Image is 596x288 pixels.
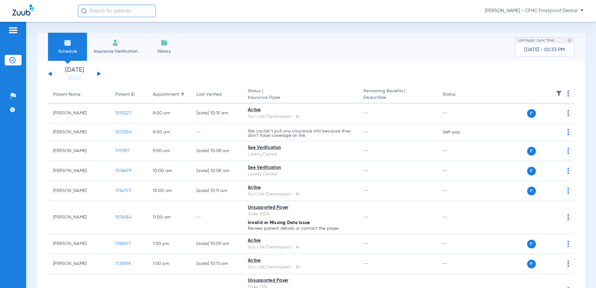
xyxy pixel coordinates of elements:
span: P [527,187,536,195]
div: Slide 100% [248,211,353,218]
div: Sun Life/Dentaquest - AI [248,113,353,120]
img: group-dot-blue.svg [567,129,569,135]
span: 1133098 [115,262,131,266]
td: [PERSON_NAME] [48,161,110,181]
span: Invalid or Missing Data Issue [248,221,310,225]
img: Zuub Logo [12,5,34,16]
td: -- [438,234,480,254]
div: Last Verified [196,91,238,98]
div: Unsupported Payer [248,204,353,211]
td: [PERSON_NAME] [48,141,110,161]
span: -- [363,130,368,134]
p: Review patient details or contact the payer. [248,226,353,231]
td: [PERSON_NAME] [48,181,110,201]
td: [DATE] 10:15 AM [191,103,243,123]
img: group-dot-blue.svg [567,214,569,220]
td: -- [191,201,243,234]
span: -- [363,262,368,266]
th: Status [438,86,480,103]
td: 10:00 AM [148,161,191,181]
td: [PERSON_NAME] [48,123,110,141]
td: 1:00 PM [148,254,191,274]
span: -- [363,169,368,173]
div: Appointment [153,91,179,98]
td: 11:00 AM [148,201,191,234]
img: last sync help info [567,38,572,43]
td: [DATE] 10:09 AM [191,234,243,254]
div: Patient Name [53,91,105,98]
span: 1092227 [115,111,131,115]
span: [DATE] - 02:33 PM [524,47,565,53]
td: 9:00 AM [148,141,191,161]
td: Self-pay [438,123,480,141]
span: P [527,147,536,156]
span: -- [363,242,368,246]
span: -- [363,111,368,115]
img: group-dot-blue.svg [567,90,569,97]
input: Search for patients [78,5,156,17]
p: We couldn’t pull any insurance info because they don’t have coverage on file. [248,129,353,138]
div: Patient Name [53,91,80,98]
span: -- [363,149,368,153]
td: [DATE] 10:11 AM [191,181,243,201]
img: hamburger-icon [8,26,18,34]
div: Active [248,107,353,113]
div: Sun Life/Dentaquest - AI [248,244,353,251]
span: P [527,260,536,268]
span: Insurance Payer [248,94,353,101]
span: 1115997 [115,149,130,153]
div: Active [248,185,353,191]
div: Active [248,238,353,244]
div: Patient ID [115,91,135,98]
img: Manual Insurance Verification [112,39,120,46]
img: group-dot-blue.svg [567,188,569,194]
div: Liberty Dental [248,151,353,158]
span: P [527,167,536,175]
td: [PERSON_NAME] [48,254,110,274]
td: [DATE] 10:08 AM [191,161,243,181]
img: filter.svg [556,90,562,97]
td: [DATE] 10:13 AM [191,254,243,274]
td: 10:00 AM [148,181,191,201]
td: -- [438,161,480,181]
img: Schedule [64,39,71,46]
td: [DATE] 10:08 AM [191,141,243,161]
iframe: Chat Widget [565,258,596,288]
td: 8:00 AM [148,123,191,141]
td: -- [438,254,480,274]
span: 1017204 [115,130,132,134]
div: See Verification [248,165,353,171]
span: 1134753 [115,189,131,193]
a: [DATE] [56,74,93,81]
span: Last Appt. Sync Time: [517,37,555,44]
td: -- [438,181,480,201]
th: Remaining Benefits | [358,86,437,103]
span: 1036679 [115,169,131,173]
td: [PERSON_NAME] [48,201,110,234]
img: group-dot-blue.svg [567,110,569,116]
td: -- [191,123,243,141]
div: Unsupported Payer [248,277,353,284]
div: Active [248,257,353,264]
span: 1366597 [115,242,131,246]
img: Search Icon [81,8,87,14]
td: -- [438,103,480,123]
span: Insurance Verification [92,48,140,55]
div: Last Verified [196,91,222,98]
span: History [149,48,179,55]
th: Status | [243,86,358,103]
span: -- [363,189,368,193]
div: Sun Life/Dentaquest - AI [248,191,353,198]
img: group-dot-blue.svg [567,241,569,247]
img: History [161,39,168,46]
td: [PERSON_NAME] [48,103,110,123]
td: [PERSON_NAME] [48,234,110,254]
span: -- [363,215,368,219]
span: Deductible [363,94,432,101]
span: 1056184 [115,215,132,219]
td: 8:00 AM [148,103,191,123]
span: P [527,240,536,248]
span: P [527,109,536,118]
div: See Verification [248,145,353,151]
div: Appointment [153,91,186,98]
